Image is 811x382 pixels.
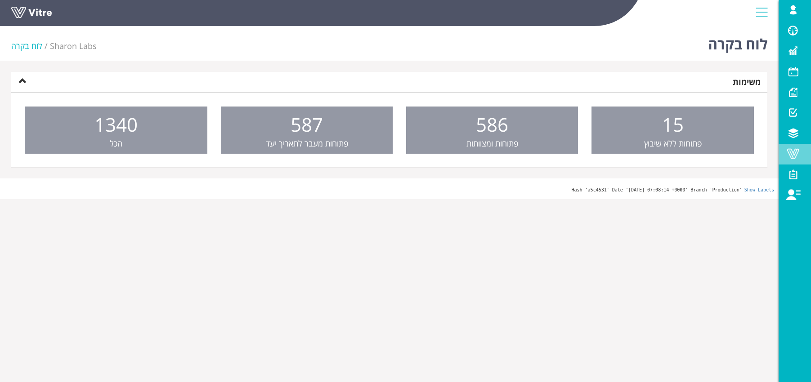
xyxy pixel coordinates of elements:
span: פתוחות מעבר לתאריך יעד [266,138,348,149]
li: לוח בקרה [11,40,50,52]
a: Sharon Labs [50,40,97,51]
span: 1340 [94,111,138,137]
span: 15 [662,111,684,137]
strong: משימות [733,76,761,87]
a: 15 פתוחות ללא שיבוץ [591,107,754,154]
span: 587 [291,111,323,137]
span: 586 [476,111,508,137]
span: פתוחות ומצוותות [466,138,518,149]
a: 586 פתוחות ומצוותות [406,107,578,154]
a: 1340 הכל [25,107,207,154]
h1: לוח בקרה [708,22,767,61]
span: הכל [110,138,122,149]
span: Hash 'a5c4531' Date '[DATE] 07:08:14 +0000' Branch 'Production' [571,187,742,192]
a: Show Labels [744,187,774,192]
a: 587 פתוחות מעבר לתאריך יעד [221,107,393,154]
span: פתוחות ללא שיבוץ [644,138,702,149]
